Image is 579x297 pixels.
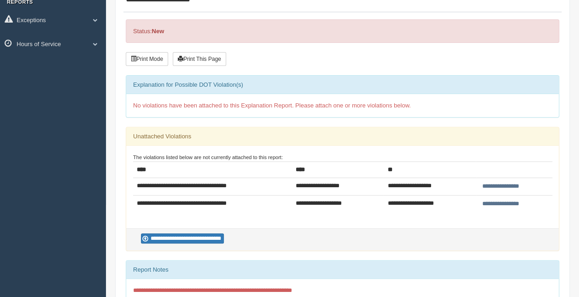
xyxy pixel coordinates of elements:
[126,76,559,94] div: Explanation for Possible DOT Violation(s)
[126,19,559,43] div: Status:
[173,52,226,66] button: Print This Page
[133,154,283,160] small: The violations listed below are not currently attached to this report:
[126,52,168,66] button: Print Mode
[126,261,559,279] div: Report Notes
[152,28,164,35] strong: New
[133,102,411,109] span: No violations have been attached to this Explanation Report. Please attach one or more violations...
[126,127,559,146] div: Unattached Violations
